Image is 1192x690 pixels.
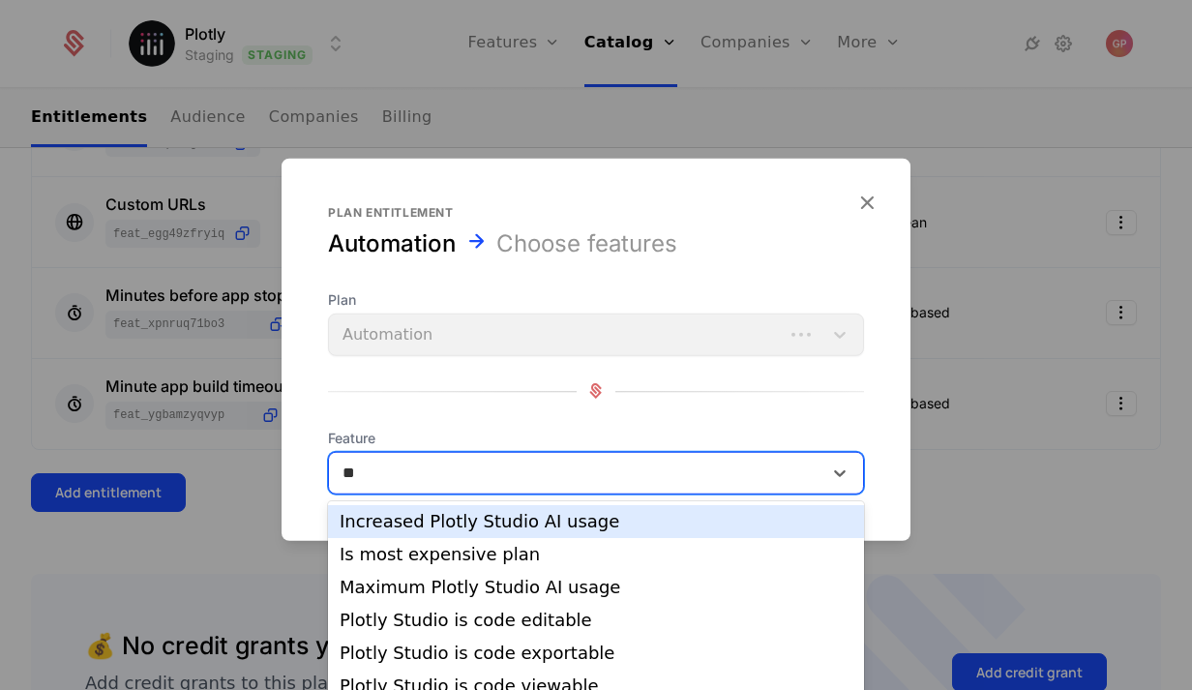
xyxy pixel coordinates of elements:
[328,227,456,258] div: Automation
[340,579,852,596] div: Maximum Plotly Studio AI usage
[328,289,864,309] span: Plan
[340,513,852,530] div: Increased Plotly Studio AI usage
[340,546,852,563] div: Is most expensive plan
[496,227,677,258] div: Choose features
[340,612,852,629] div: Plotly Studio is code editable
[328,204,864,220] div: Plan entitlement
[328,428,864,447] span: Feature
[340,645,852,662] div: Plotly Studio is code exportable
